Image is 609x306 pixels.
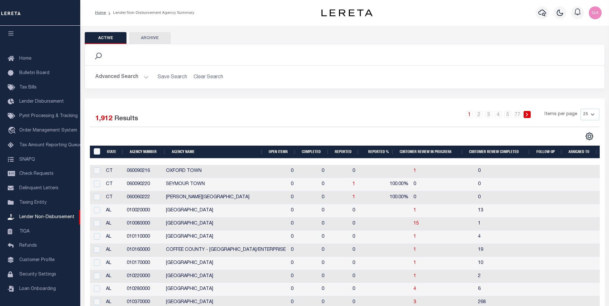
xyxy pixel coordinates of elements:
[514,111,521,118] a: 77
[350,270,378,283] td: 0
[413,287,416,291] a: 4
[319,204,350,217] td: 0
[124,231,163,244] td: 010110000
[129,32,171,44] button: Archive
[124,270,163,283] td: 010220000
[95,115,112,122] span: 1,912
[378,191,411,204] td: 100.00%
[534,146,566,159] th: Follow-up: activate to sort column ascending
[413,274,416,278] a: 1
[95,71,149,83] button: Advanced Search
[350,204,378,217] td: 0
[288,231,319,244] td: 0
[163,165,288,178] td: OXFORD TOWN
[350,257,378,270] td: 0
[288,191,319,204] td: 0
[124,257,163,270] td: 010170000
[104,146,127,159] th: State: activate to sort column ascending
[544,111,577,118] span: Items per page
[413,208,416,213] a: 1
[504,111,511,118] a: 5
[19,229,30,234] span: TIQA
[19,287,56,291] span: Loan Onboarding
[19,215,74,219] span: Lender Non-Disbursement
[163,191,288,204] td: [PERSON_NAME][GEOGRAPHIC_DATA]
[332,146,362,159] th: Reported: activate to sort column ascending
[319,231,350,244] td: 0
[103,257,124,270] td: AL
[319,270,350,283] td: 0
[411,178,476,191] td: 0
[288,165,319,178] td: 0
[103,283,124,296] td: AL
[288,244,319,257] td: 0
[169,146,266,159] th: Agency Name: activate to sort column ascending
[103,244,124,257] td: AL
[114,114,138,124] label: Results
[163,257,288,270] td: [GEOGRAPHIC_DATA]
[319,165,350,178] td: 0
[288,217,319,231] td: 0
[19,258,55,262] span: Customer Profile
[266,146,299,159] th: Open Items: activate to sort column ascending
[413,234,416,239] a: 1
[19,99,64,104] span: Lender Disbursement
[19,143,82,148] span: Tax Amount Reporting Queue
[475,165,538,178] td: 0
[413,261,416,265] a: 1
[288,257,319,270] td: 0
[19,186,58,191] span: Delinquent Letters
[475,178,538,191] td: 0
[127,146,169,159] th: Agency Number: activate to sort column ascending
[352,182,355,186] a: 1
[288,270,319,283] td: 0
[475,244,538,257] td: 19
[103,217,124,231] td: AL
[106,10,194,16] li: Lender Non-Disbursement Agency Summary
[413,248,416,252] a: 1
[8,127,18,135] i: travel_explore
[124,191,163,204] td: 060060222
[378,178,411,191] td: 100.00%
[163,244,288,257] td: COFFEE COUNTY - [GEOGRAPHIC_DATA]/ENTERPRISE
[352,195,355,200] span: 1
[163,217,288,231] td: [GEOGRAPHIC_DATA]
[90,146,105,159] th: MBACode
[163,283,288,296] td: [GEOGRAPHIC_DATA]
[413,169,416,173] a: 1
[413,300,416,304] span: 3
[103,178,124,191] td: CT
[124,217,163,231] td: 010080000
[350,165,378,178] td: 0
[466,146,534,159] th: Customer Review Completed: activate to sort column ascending
[319,217,350,231] td: 0
[19,272,56,277] span: Security Settings
[103,270,124,283] td: AL
[475,217,538,231] td: 1
[124,244,163,257] td: 010160000
[413,221,419,226] a: 15
[485,111,492,118] a: 3
[19,200,47,205] span: Taxing Entity
[362,146,397,159] th: Reported %: activate to sort column ascending
[288,283,319,296] td: 0
[124,204,163,217] td: 010020000
[19,243,37,248] span: Refunds
[475,191,538,204] td: 0
[19,128,77,133] span: Order Management System
[288,204,319,217] td: 0
[475,283,538,296] td: 6
[589,6,602,19] img: svg+xml;base64,PHN2ZyB4bWxucz0iaHR0cDovL3d3dy53My5vcmcvMjAwMC9zdmciIHBvaW50ZXItZXZlbnRzPSJub25lIi...
[319,191,350,204] td: 0
[163,178,288,191] td: SEYMOUR TOWN
[103,191,124,204] td: CT
[19,56,31,61] span: Home
[495,111,502,118] a: 4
